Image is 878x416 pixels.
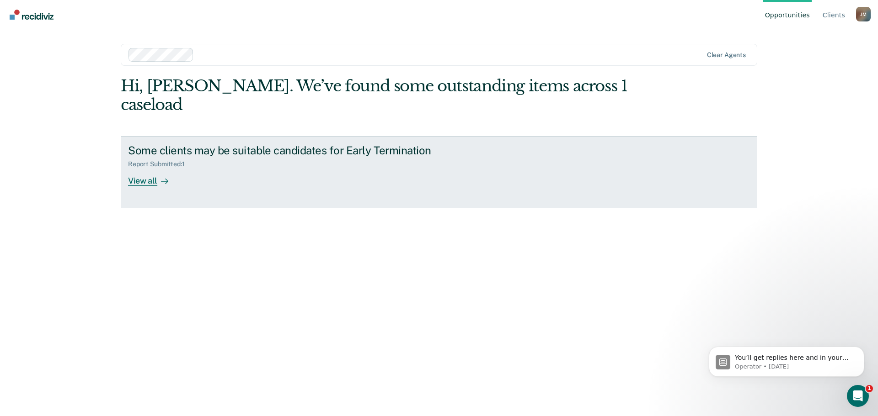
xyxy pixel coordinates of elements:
div: Hi, [PERSON_NAME]. We’ve found some outstanding items across 1 caseload [121,77,630,114]
div: Clear agents [707,51,746,59]
button: Profile dropdown button [856,7,871,21]
a: Some clients may be suitable candidates for Early TerminationReport Submitted:1View all [121,136,757,208]
iframe: Intercom notifications message [695,327,878,391]
div: Report Submitted : 1 [128,160,192,168]
div: J M [856,7,871,21]
div: View all [128,168,179,186]
iframe: Intercom live chat [847,385,869,407]
span: 1 [866,385,873,392]
img: Recidiviz [10,10,54,20]
div: Some clients may be suitable candidates for Early Termination [128,144,449,157]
